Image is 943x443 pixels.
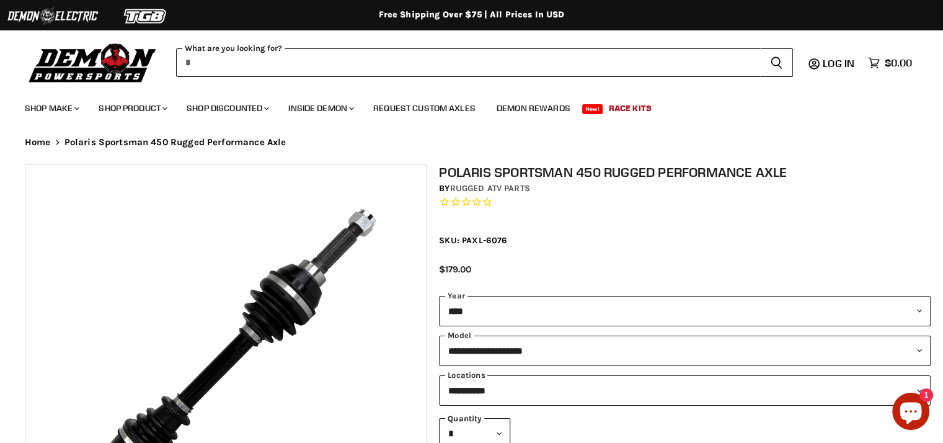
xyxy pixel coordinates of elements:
[885,57,912,69] span: $0.00
[89,96,175,121] a: Shop Product
[15,91,909,121] ul: Main menu
[888,393,933,433] inbox-online-store-chat: Shopify online store chat
[439,164,931,180] h1: Polaris Sportsman 450 Rugged Performance Axle
[439,182,931,195] div: by
[450,183,530,194] a: Rugged ATV Parts
[439,264,471,275] span: $179.00
[823,57,854,69] span: Log in
[176,48,793,77] form: Product
[15,96,87,121] a: Shop Make
[176,48,760,77] input: When autocomplete results are available use up and down arrows to review and enter to select
[439,375,931,406] select: keys
[364,96,485,121] a: Request Custom Axles
[439,196,931,209] span: Rated 0.0 out of 5 stars 0 reviews
[6,4,99,28] img: Demon Electric Logo 2
[177,96,277,121] a: Shop Discounted
[439,296,930,326] select: year
[25,40,161,84] img: Demon Powersports
[25,137,51,148] a: Home
[99,4,192,28] img: TGB Logo 2
[760,48,793,77] button: Search
[279,96,361,121] a: Inside Demon
[439,336,931,366] select: modal-name
[439,234,931,247] div: SKU: PAXL-6076
[582,104,603,114] span: New!
[600,96,661,121] a: Race Kits
[487,96,580,121] a: Demon Rewards
[817,58,862,69] a: Log in
[64,137,286,148] span: Polaris Sportsman 450 Rugged Performance Axle
[862,54,918,72] a: $0.00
